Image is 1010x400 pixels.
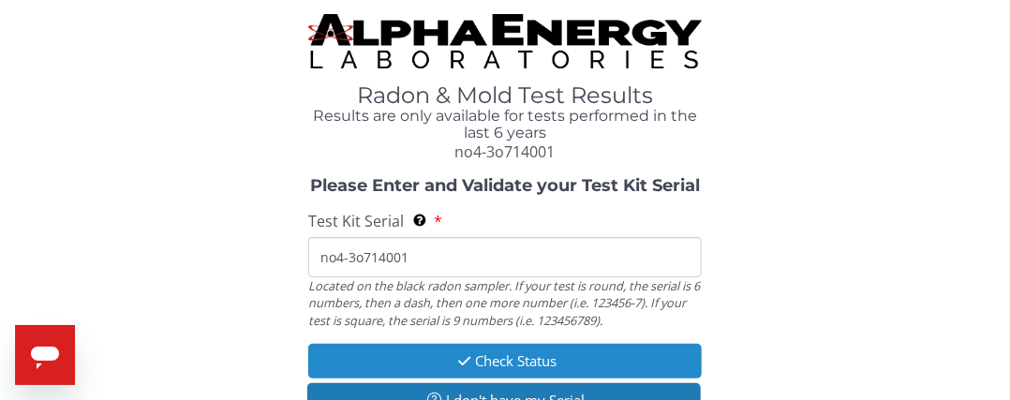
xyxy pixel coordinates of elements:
[454,141,555,162] span: no4-3o714001
[308,14,701,68] img: TightCrop.jpg
[308,277,701,329] div: Located on the black radon sampler. If your test is round, the serial is 6 numbers, then a dash, ...
[310,175,700,196] strong: Please Enter and Validate your Test Kit Serial
[308,108,701,141] h4: Results are only available for tests performed in the last 6 years
[308,83,701,108] h1: Radon & Mold Test Results
[15,325,75,385] iframe: Button to launch messaging window, conversation in progress
[308,211,404,231] span: Test Kit Serial
[308,344,701,378] button: Check Status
